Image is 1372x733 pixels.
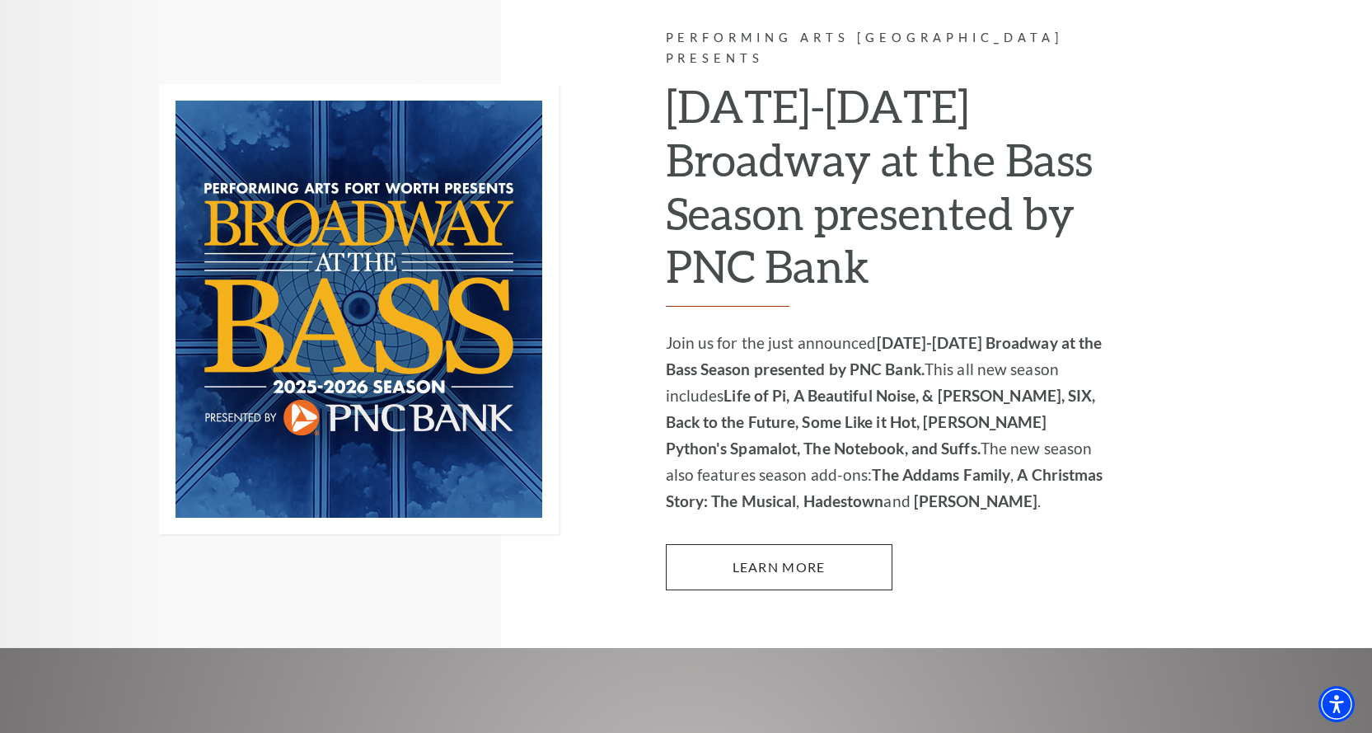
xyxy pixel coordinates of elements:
strong: Hadestown [803,491,884,510]
strong: The Addams Family [872,465,1010,484]
a: Learn More 2025-2026 Broadway at the Bass Season presented by PNC Bank [666,544,892,590]
h2: [DATE]-[DATE] Broadway at the Bass Season presented by PNC Bank [666,79,1107,307]
p: Performing Arts [GEOGRAPHIC_DATA] Presents [666,28,1107,69]
strong: [DATE]-[DATE] Broadway at the Bass Season presented by PNC Bank. [666,333,1103,378]
strong: A Christmas Story: The Musical [666,465,1103,510]
div: Accessibility Menu [1318,686,1355,722]
p: Join us for the just announced This all new season includes The new season also features season a... [666,330,1107,515]
strong: Life of Pi, A Beautiful Noise, & [PERSON_NAME], SIX, Back to the Future, Some Like it Hot, [PERSO... [666,386,1096,458]
strong: [PERSON_NAME] [914,491,1037,510]
img: Performing Arts Fort Worth Presents [159,84,559,534]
